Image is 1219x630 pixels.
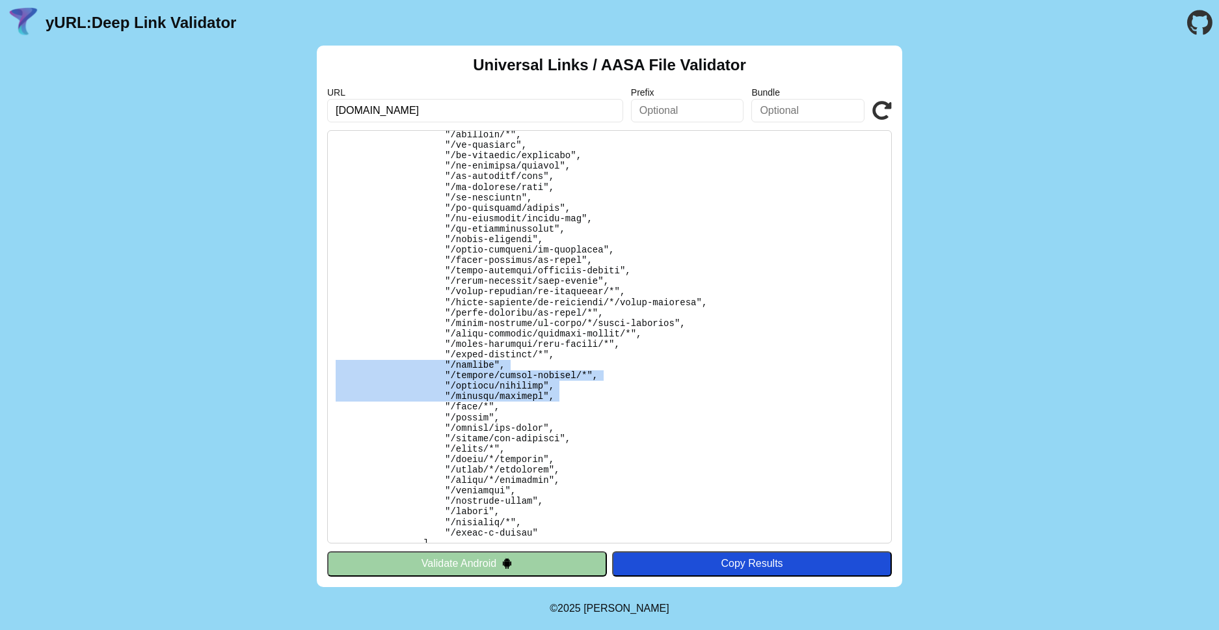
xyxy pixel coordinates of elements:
[46,14,236,32] a: yURL:Deep Link Validator
[612,551,892,576] button: Copy Results
[631,99,744,122] input: Optional
[327,87,623,98] label: URL
[327,551,607,576] button: Validate Android
[619,558,885,569] div: Copy Results
[550,587,669,630] footer: ©
[502,558,513,569] img: droidIcon.svg
[473,56,746,74] h2: Universal Links / AASA File Validator
[557,603,581,614] span: 2025
[631,87,744,98] label: Prefix
[751,87,864,98] label: Bundle
[327,130,892,543] pre: Lorem ipsu do: sitam://consecteturadipi.el.se/.doei-tempo/incid-utl-etdo-magnaaliqua En Adminimv:...
[7,6,40,40] img: yURL Logo
[751,99,864,122] input: Optional
[583,603,669,614] a: Michael Ibragimchayev's Personal Site
[327,99,623,122] input: Required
